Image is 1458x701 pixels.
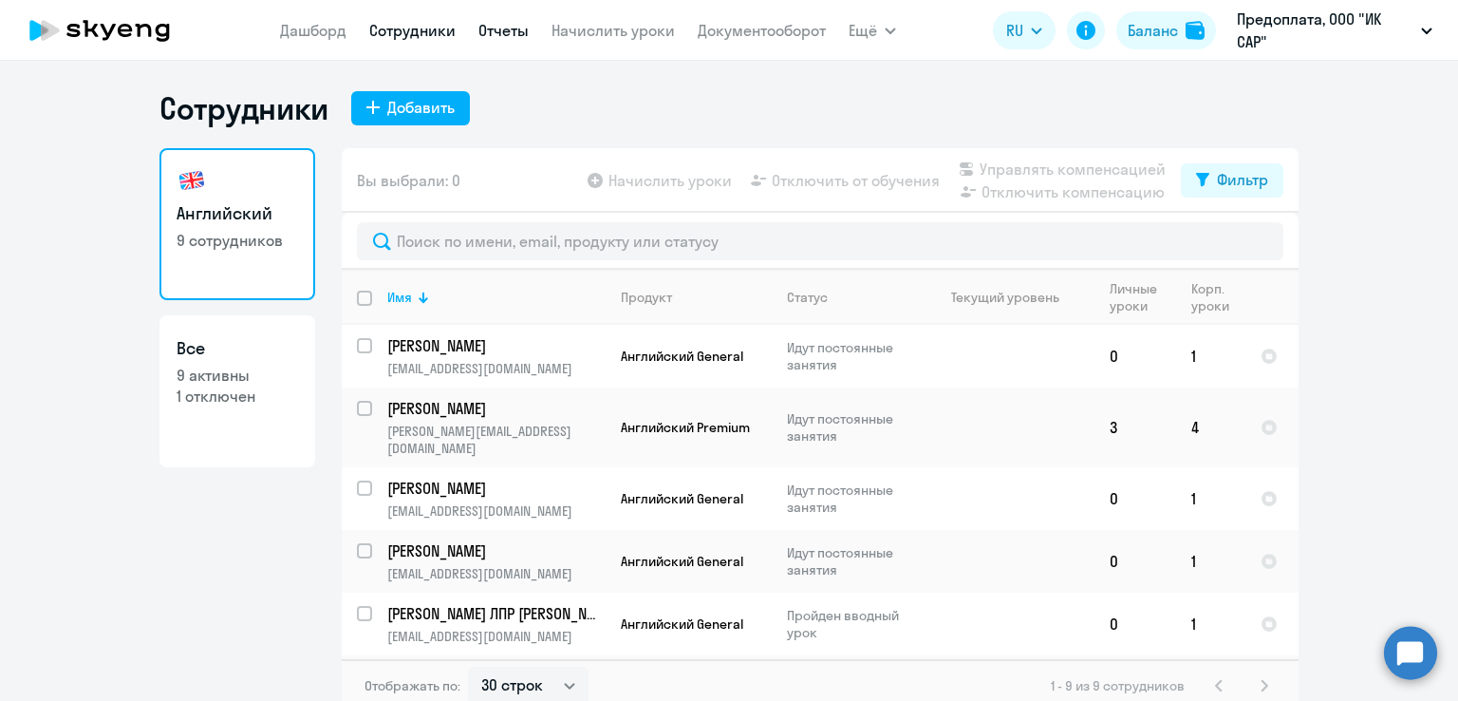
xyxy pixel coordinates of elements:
[177,230,298,251] p: 9 сотрудников
[387,423,605,457] p: [PERSON_NAME][EMAIL_ADDRESS][DOMAIN_NAME]
[1217,168,1268,191] div: Фильтр
[387,540,602,561] p: [PERSON_NAME]
[351,91,470,125] button: Добавить
[787,482,917,516] p: Идут постоянные занятия
[951,289,1059,306] div: Текущий уровень
[387,398,605,419] a: [PERSON_NAME]
[621,348,743,365] span: Английский General
[478,21,529,40] a: Отчеты
[1237,8,1413,53] p: Предоплата, ООО "ИК САР"
[1181,163,1283,198] button: Фильтр
[849,11,896,49] button: Ещё
[621,419,750,436] span: Английский Premium
[1176,388,1245,467] td: 4
[621,289,672,306] div: Продукт
[387,289,412,306] div: Имя
[1191,280,1229,314] div: Корп. уроки
[280,21,346,40] a: Дашборд
[698,21,826,40] a: Документооборот
[1094,325,1176,388] td: 0
[387,478,602,499] p: [PERSON_NAME]
[1227,8,1442,53] button: Предоплата, ООО "ИК САР"
[787,544,917,578] p: Идут постоянные занятия
[387,603,602,624] p: [PERSON_NAME] ЛПР [PERSON_NAME]
[357,169,460,192] span: Вы выбрали: 0
[1094,388,1176,467] td: 3
[1051,677,1185,694] span: 1 - 9 из 9 сотрудников
[364,677,460,694] span: Отображать по:
[1176,530,1245,593] td: 1
[159,89,328,127] h1: Сотрудники
[387,502,605,520] p: [EMAIL_ADDRESS][DOMAIN_NAME]
[787,339,917,373] p: Идут постоянные занятия
[787,289,828,306] div: Статус
[621,553,743,570] span: Английский General
[177,165,207,196] img: english
[387,540,605,561] a: [PERSON_NAME]
[177,386,298,407] p: 1 отключен
[1176,325,1245,388] td: 1
[387,603,605,624] a: [PERSON_NAME] ЛПР [PERSON_NAME]
[849,19,877,42] span: Ещё
[387,398,602,419] p: [PERSON_NAME]
[387,628,605,645] p: [EMAIL_ADDRESS][DOMAIN_NAME]
[551,21,675,40] a: Начислить уроки
[357,222,1283,260] input: Поиск по имени, email, продукту или статусу
[1110,280,1175,314] div: Личные уроки
[621,289,771,306] div: Продукт
[1176,467,1245,530] td: 1
[1186,21,1205,40] img: balance
[933,289,1093,306] div: Текущий уровень
[387,289,605,306] div: Имя
[1191,280,1244,314] div: Корп. уроки
[1176,593,1245,655] td: 1
[1094,467,1176,530] td: 0
[621,490,743,507] span: Английский General
[1006,19,1023,42] span: RU
[787,607,917,641] p: Пройден вводный урок
[1110,280,1158,314] div: Личные уроки
[1094,593,1176,655] td: 0
[993,11,1056,49] button: RU
[387,335,605,356] a: [PERSON_NAME]
[1128,19,1178,42] div: Баланс
[177,336,298,361] h3: Все
[159,315,315,467] a: Все9 активны1 отключен
[1094,530,1176,593] td: 0
[787,289,917,306] div: Статус
[387,478,605,499] a: [PERSON_NAME]
[177,201,298,226] h3: Английский
[387,335,602,356] p: [PERSON_NAME]
[159,148,315,300] a: Английский9 сотрудников
[387,360,605,377] p: [EMAIL_ADDRESS][DOMAIN_NAME]
[787,410,917,445] p: Идут постоянные занятия
[177,365,298,386] p: 9 активны
[387,565,605,582] p: [EMAIL_ADDRESS][DOMAIN_NAME]
[369,21,456,40] a: Сотрудники
[387,96,455,119] div: Добавить
[621,616,743,633] span: Английский General
[1116,11,1216,49] button: Балансbalance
